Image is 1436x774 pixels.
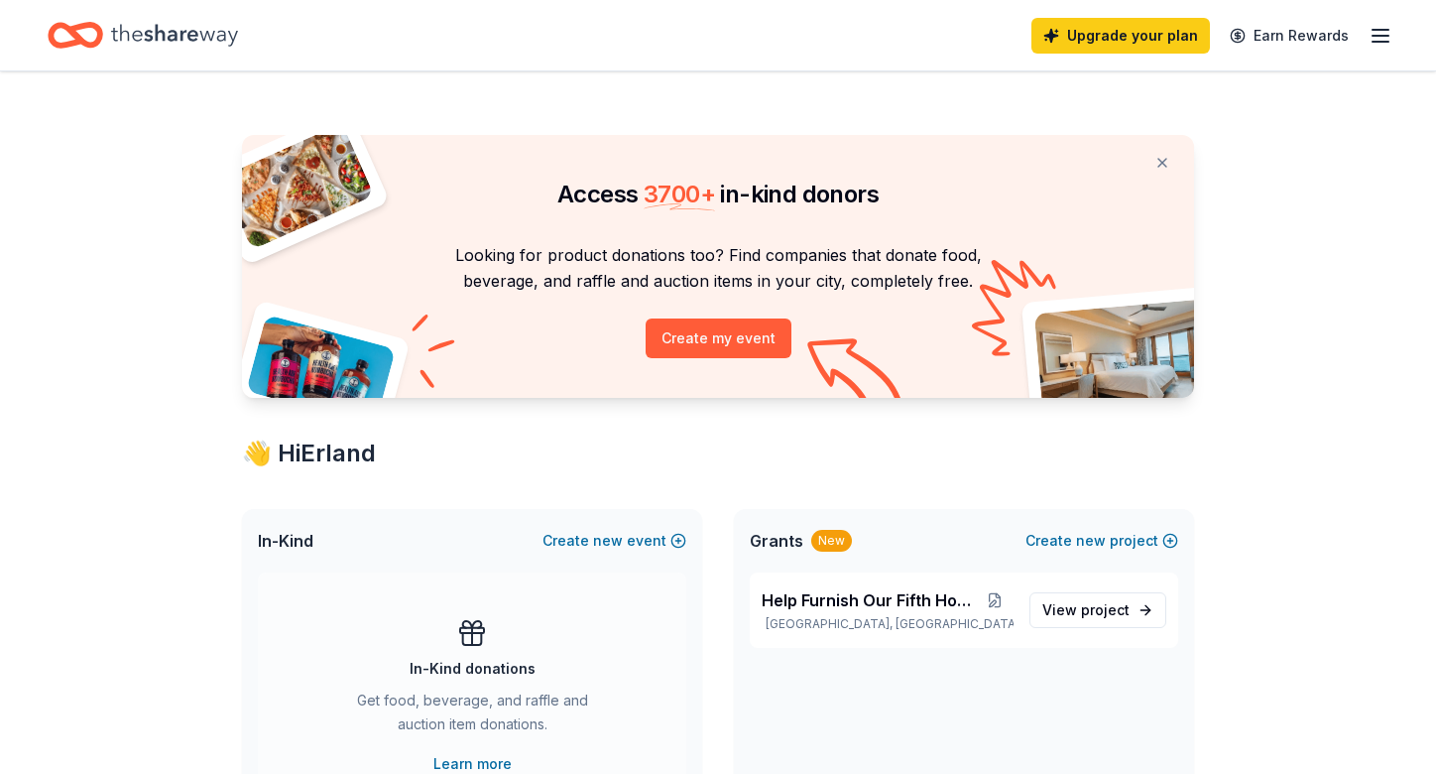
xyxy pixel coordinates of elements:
[1031,18,1210,54] a: Upgrade your plan
[1081,601,1130,618] span: project
[1029,592,1166,628] a: View project
[1076,529,1106,553] span: new
[258,529,313,553] span: In-Kind
[1042,598,1130,622] span: View
[807,338,906,413] img: Curvy arrow
[1218,18,1361,54] a: Earn Rewards
[337,689,607,744] div: Get food, beverage, and raffle and auction item donations.
[242,438,1194,469] div: 👋 Hi Erland
[593,529,623,553] span: new
[557,180,879,208] span: Access in-kind donors
[644,180,715,208] span: 3700 +
[1025,529,1178,553] button: Createnewproject
[750,529,803,553] span: Grants
[48,12,238,59] a: Home
[220,123,375,250] img: Pizza
[646,319,791,358] button: Create my event
[811,530,852,552] div: New
[410,657,536,681] div: In-Kind donations
[762,588,975,612] span: Help Furnish Our Fifth Home
[266,242,1170,295] p: Looking for product donations too? Find companies that donate food, beverage, and raffle and auct...
[762,616,1014,632] p: [GEOGRAPHIC_DATA], [GEOGRAPHIC_DATA]
[542,529,686,553] button: Createnewevent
